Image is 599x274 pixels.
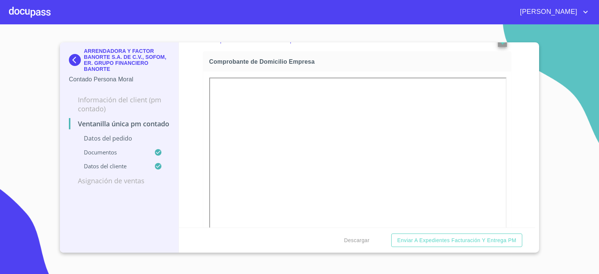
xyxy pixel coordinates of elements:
span: Descargar [344,236,370,245]
p: Ventanilla única PM contado [69,119,170,128]
span: Comprobante de Domicilio Empresa [209,58,508,66]
div: ARRENDADORA Y FACTOR BANORTE S.A. DE C.V., SOFOM, ER. GRUPO FINANCIERO BANORTE [69,48,170,75]
p: Asignación de Ventas [69,176,170,185]
button: account of current user [514,6,590,18]
p: Datos del cliente [69,162,154,170]
p: Información del Client (PM contado) [69,95,170,113]
span: Enviar a Expedientes Facturación y Entrega PM [397,236,516,245]
p: ARRENDADORA Y FACTOR BANORTE S.A. DE C.V., SOFOM, ER. GRUPO FINANCIERO BANORTE [84,48,170,72]
button: Enviar a Expedientes Facturación y Entrega PM [391,234,522,247]
button: reject [498,38,507,47]
button: Descargar [341,234,373,247]
p: Datos del pedido [69,134,170,142]
p: Contado Persona Moral [69,75,170,84]
p: Documentos [69,148,154,156]
img: Docupass spot blue [69,54,84,66]
span: [PERSON_NAME] [514,6,581,18]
